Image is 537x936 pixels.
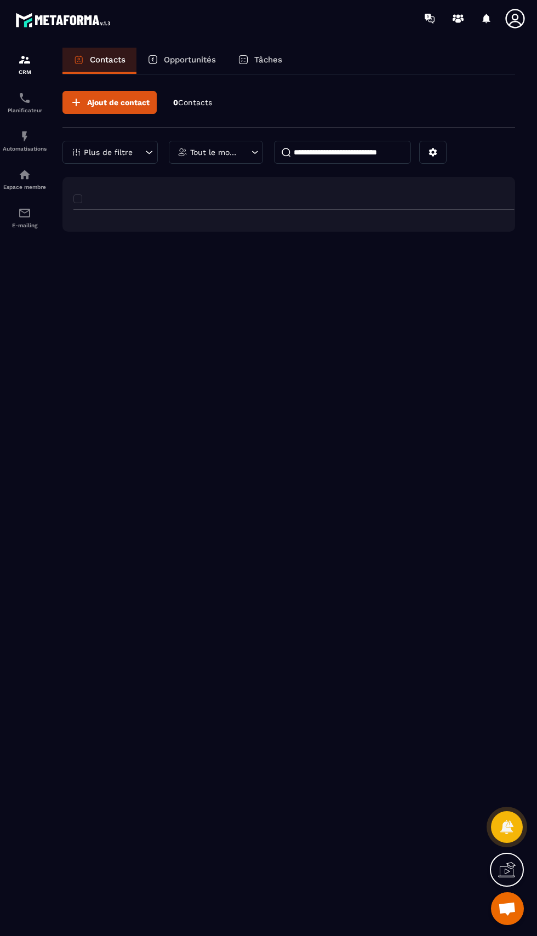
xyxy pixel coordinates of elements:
[87,97,150,108] span: Ajout de contact
[18,206,31,220] img: email
[190,148,239,156] p: Tout le monde
[3,184,47,190] p: Espace membre
[3,69,47,75] p: CRM
[84,148,133,156] p: Plus de filtre
[173,97,212,108] p: 0
[18,91,31,105] img: scheduler
[3,83,47,122] a: schedulerschedulerPlanificateur
[136,48,227,74] a: Opportunités
[62,48,136,74] a: Contacts
[3,146,47,152] p: Automatisations
[15,10,114,30] img: logo
[491,892,524,925] div: Ouvrir le chat
[164,55,216,65] p: Opportunités
[3,222,47,228] p: E-mailing
[3,198,47,237] a: emailemailE-mailing
[178,98,212,107] span: Contacts
[227,48,293,74] a: Tâches
[62,91,157,114] button: Ajout de contact
[3,160,47,198] a: automationsautomationsEspace membre
[3,45,47,83] a: formationformationCRM
[18,53,31,66] img: formation
[3,107,47,113] p: Planificateur
[3,122,47,160] a: automationsautomationsAutomatisations
[254,55,282,65] p: Tâches
[18,168,31,181] img: automations
[90,55,125,65] p: Contacts
[18,130,31,143] img: automations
